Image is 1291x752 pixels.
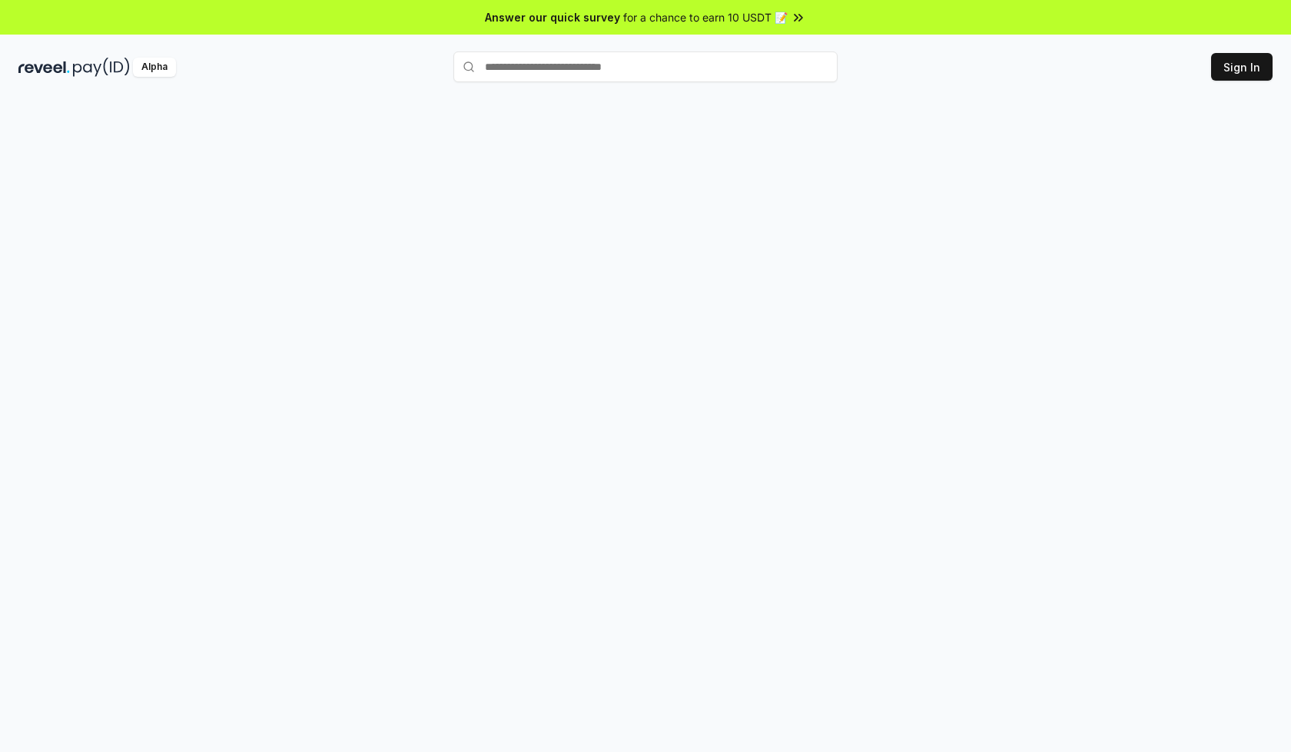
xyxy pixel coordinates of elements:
[18,58,70,77] img: reveel_dark
[73,58,130,77] img: pay_id
[485,9,620,25] span: Answer our quick survey
[623,9,788,25] span: for a chance to earn 10 USDT 📝
[133,58,176,77] div: Alpha
[1211,53,1273,81] button: Sign In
